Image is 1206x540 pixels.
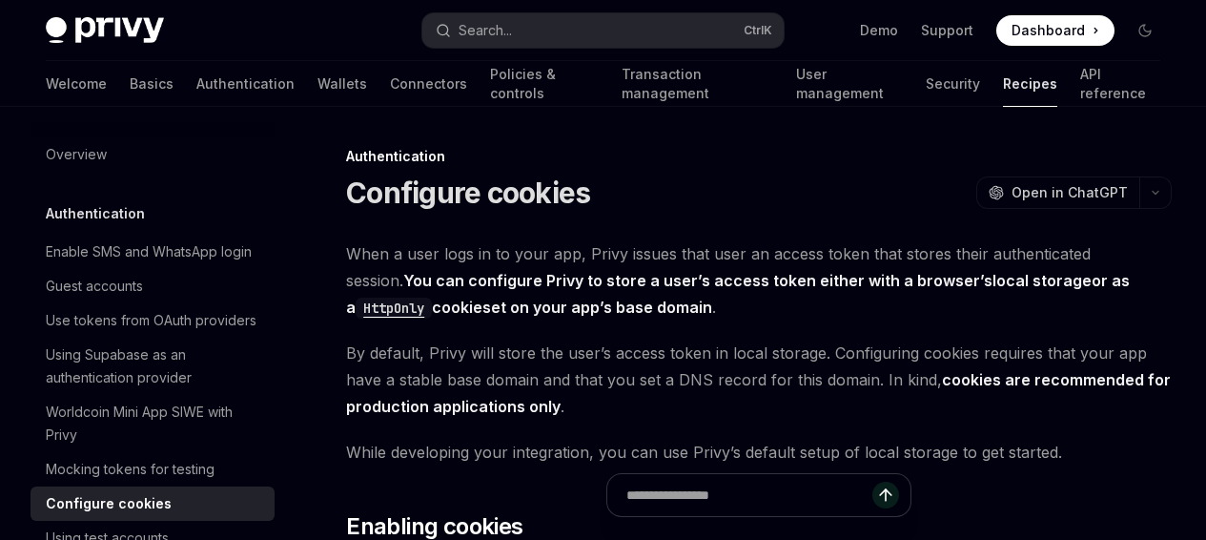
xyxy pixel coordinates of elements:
a: local storage [992,271,1092,291]
input: Ask a question... [626,474,872,516]
button: Toggle dark mode [1130,15,1160,46]
button: Send message [872,482,899,509]
button: Search...CtrlK [422,13,784,48]
a: Welcome [46,61,107,107]
a: Basics [130,61,174,107]
a: HttpOnlycookie [356,298,482,317]
a: Enable SMS and WhatsApp login [31,235,275,269]
span: Dashboard [1012,21,1085,40]
span: While developing your integration, you can use Privy’s default setup of local storage to get star... [346,439,1172,466]
div: Enable SMS and WhatsApp login [46,240,252,263]
strong: You can configure Privy to store a user’s access token either with a browser’s or as a set on you... [346,271,1130,317]
a: API reference [1080,61,1160,107]
a: User management [796,61,904,107]
a: Policies & controls [490,61,599,107]
code: HttpOnly [356,298,432,319]
span: Ctrl K [744,23,772,38]
a: Mocking tokens for testing [31,452,275,487]
img: dark logo [46,17,164,44]
a: Use tokens from OAuth providers [31,303,275,338]
span: When a user logs in to your app, Privy issues that user an access token that stores their authent... [346,240,1172,321]
div: Worldcoin Mini App SIWE with Privy [46,401,263,447]
div: Mocking tokens for testing [46,458,215,481]
h5: Authentication [46,202,145,225]
span: Open in ChatGPT [1012,183,1128,202]
a: Wallets [317,61,367,107]
div: Configure cookies [46,492,172,515]
div: Guest accounts [46,275,143,298]
a: Authentication [196,61,295,107]
a: Connectors [390,61,467,107]
a: Overview [31,137,275,172]
a: Security [926,61,980,107]
a: Configure cookies [31,487,275,521]
a: Guest accounts [31,269,275,303]
div: Authentication [346,147,1172,166]
button: Open in ChatGPT [976,177,1139,209]
a: Support [921,21,973,40]
div: Use tokens from OAuth providers [46,309,256,332]
a: Recipes [1003,61,1057,107]
h1: Configure cookies [346,176,590,210]
div: Search... [459,19,512,42]
div: Using Supabase as an authentication provider [46,343,263,389]
a: Transaction management [622,61,772,107]
a: Using Supabase as an authentication provider [31,338,275,395]
div: Overview [46,143,107,166]
a: Worldcoin Mini App SIWE with Privy [31,395,275,452]
span: By default, Privy will store the user’s access token in local storage. Configuring cookies requir... [346,340,1172,420]
a: Demo [860,21,898,40]
a: Dashboard [996,15,1114,46]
